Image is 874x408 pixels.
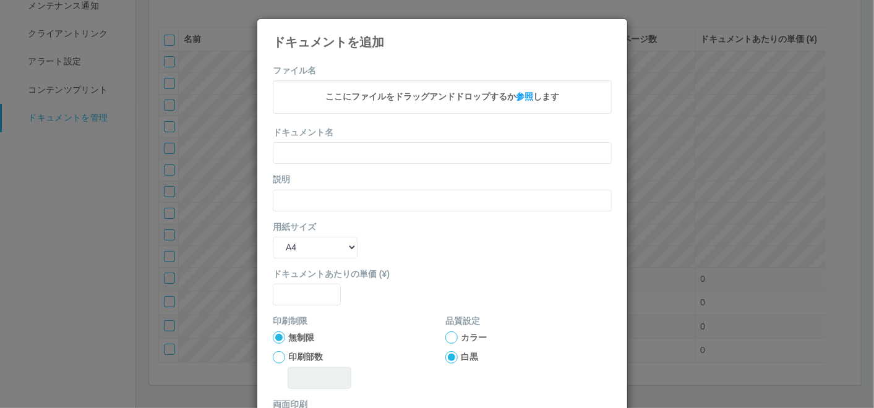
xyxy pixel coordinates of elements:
[516,91,533,101] span: 参照
[273,35,612,49] h4: ドキュメントを追加
[288,351,323,363] label: 印刷部数
[273,268,612,281] label: ドキュメントあたりの単価 (¥)
[461,351,478,363] label: 白黒
[273,173,290,186] label: 説明
[325,91,559,101] span: ここにファイルをドラッグアンドドロップするか します
[273,315,307,328] label: 印刷制限
[461,331,487,344] label: カラー
[273,126,333,139] label: ドキュメント名
[273,64,316,77] label: ファイル名
[445,315,480,328] label: 品質設定
[273,221,316,234] label: 用紙サイズ
[288,331,314,344] label: 無制限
